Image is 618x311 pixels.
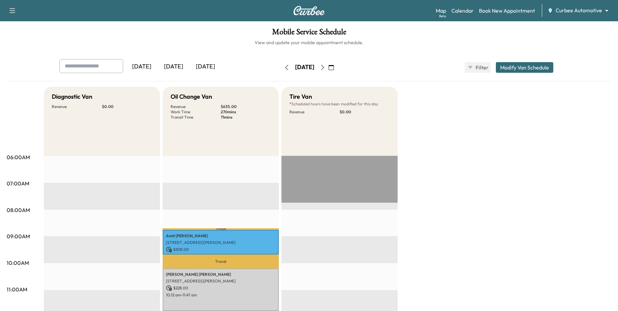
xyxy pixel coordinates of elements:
a: MapBeta [436,7,446,15]
p: $ 228.00 [166,285,275,291]
p: Transit Time [171,115,221,120]
p: Work Time [171,109,221,115]
a: Calendar [451,7,474,15]
p: 09:00AM [7,232,30,240]
div: [DATE] [126,59,158,74]
p: [PERSON_NAME] [PERSON_NAME] [166,272,275,277]
span: Filter [476,63,488,71]
p: Revenue [171,104,221,109]
p: Revenue [52,104,102,109]
button: Modify Van Schedule [496,62,553,73]
p: 11:00AM [7,285,27,293]
p: 270 mins [221,109,271,115]
div: [DATE] [190,59,221,74]
h1: Mobile Service Schedule [7,28,611,39]
p: Travel [163,228,279,230]
p: $ 0.00 [340,109,390,115]
p: Travel [163,255,279,268]
button: Filter [465,62,491,73]
p: Amit [PERSON_NAME] [166,233,275,239]
h6: View and update your mobile appointment schedule. [7,39,611,46]
img: Curbee Logo [293,6,325,15]
p: [STREET_ADDRESS][PERSON_NAME] [166,240,275,245]
div: [DATE] [158,59,190,74]
p: 07:00AM [7,179,29,187]
p: 06:00AM [7,153,30,161]
span: Curbee Automotive [556,7,602,14]
p: 08:00AM [7,206,30,214]
h5: Tire Van [289,92,312,101]
p: 10:00AM [7,259,29,267]
h5: Oil Change Van [171,92,212,101]
div: [DATE] [295,63,314,71]
p: 10:12 am - 11:47 am [166,292,275,298]
p: [STREET_ADDRESS][PERSON_NAME] [166,278,275,284]
a: Book New Appointment [479,7,535,15]
p: $ 308.00 [166,247,275,253]
p: 71 mins [221,115,271,120]
div: Beta [439,14,446,19]
p: $ 635.00 [221,104,271,109]
p: 8:46 am - 9:41 am [166,254,275,259]
p: Scheduled hours have been modified for this day [289,101,390,107]
p: $ 0.00 [102,104,152,109]
h5: Diagnostic Van [52,92,92,101]
p: Revenue [289,109,340,115]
